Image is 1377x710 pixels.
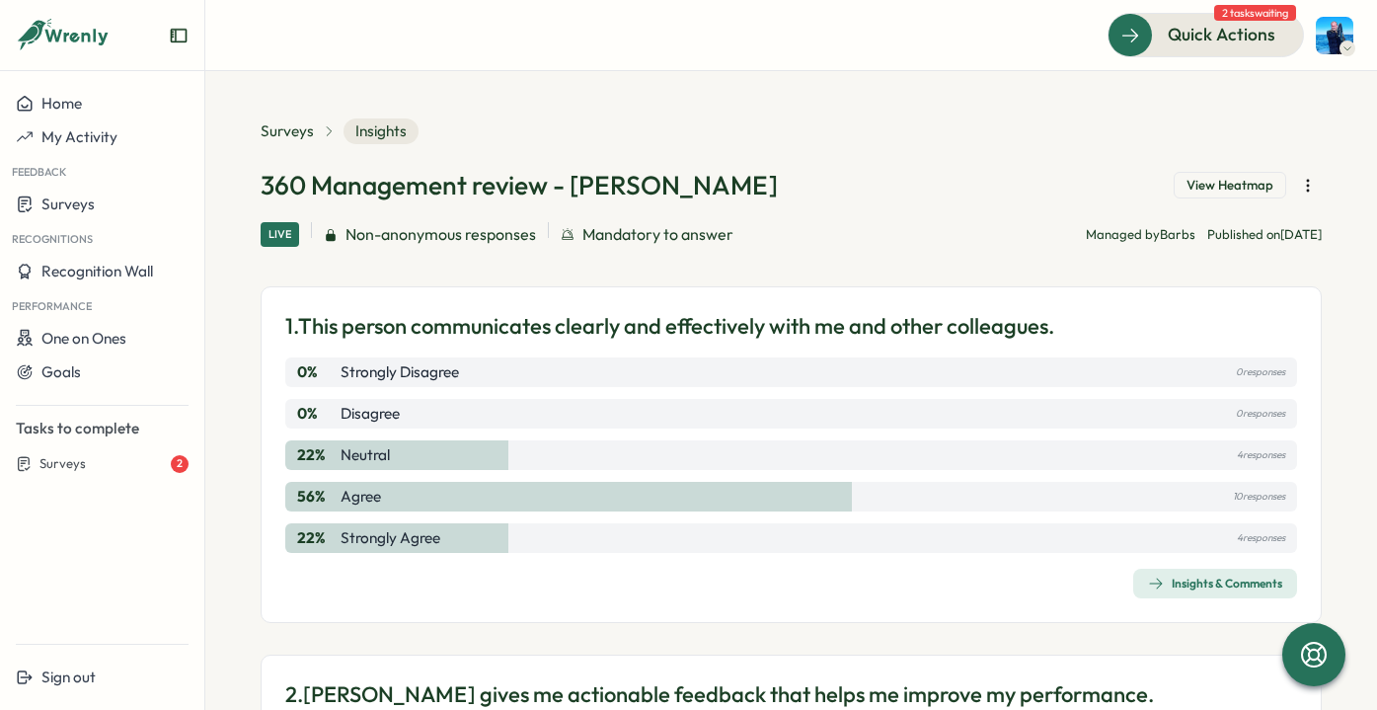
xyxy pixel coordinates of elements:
span: Quick Actions [1168,22,1275,47]
img: Henry Innis [1316,17,1353,54]
p: Published on [1207,226,1322,244]
div: Insights & Comments [1148,576,1282,592]
p: 0 responses [1236,361,1285,383]
p: 2. [PERSON_NAME] gives me actionable feedback that helps me improve my performance. [285,679,1154,710]
p: 4 responses [1237,444,1285,466]
span: Sign out [41,668,96,686]
span: Insights [344,118,419,144]
span: Recognition Wall [41,262,153,280]
p: 56 % [297,486,337,508]
span: My Activity [41,127,117,146]
h1: 360 Management review - [PERSON_NAME] [261,168,778,202]
button: Expand sidebar [169,26,189,45]
span: View Heatmap [1186,177,1273,195]
p: 0 % [297,361,337,383]
p: 22 % [297,527,337,549]
p: 4 responses [1237,527,1285,549]
span: Home [41,94,82,113]
p: 10 responses [1233,486,1285,508]
p: Tasks to complete [16,418,189,439]
span: Surveys [41,195,95,213]
p: 22 % [297,444,337,466]
p: 0 % [297,403,337,425]
div: 2 [171,455,189,473]
span: Mandatory to answer [582,222,733,247]
p: 1. This person communicates clearly and effectively with me and other colleagues. [285,311,1054,342]
a: Surveys [261,120,314,142]
span: Goals [41,362,81,381]
button: Quick Actions [1108,13,1304,56]
p: 0 responses [1236,403,1285,425]
p: Neutral [341,444,390,466]
span: Surveys [39,455,86,473]
span: 2 tasks waiting [1214,5,1296,21]
span: Non-anonymous responses [345,222,536,247]
span: Barbs [1160,226,1195,242]
p: Managed by [1086,226,1195,244]
span: One on Ones [41,329,126,348]
button: Insights & Comments [1133,569,1297,598]
button: View Heatmap [1174,172,1286,199]
p: Strongly Agree [341,527,440,549]
p: Strongly Disagree [341,361,459,383]
p: Agree [341,486,381,508]
div: Live [261,222,299,247]
span: [DATE] [1280,226,1322,242]
p: Disagree [341,403,400,425]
